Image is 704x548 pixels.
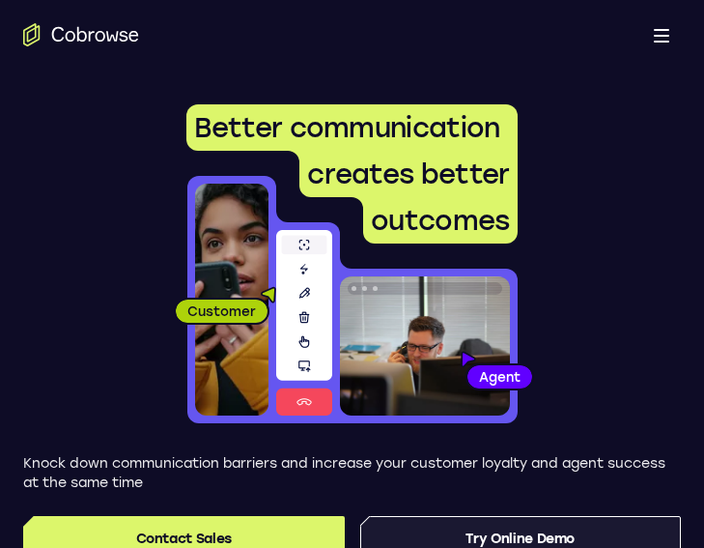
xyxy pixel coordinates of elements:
[276,230,332,416] img: A series of tools used in co-browsing sessions
[23,23,139,46] a: Go to the home page
[194,111,499,144] span: Better communication
[195,184,268,416] img: A customer holding their phone
[23,454,681,493] p: Knock down communication barriers and increase your customer loyalty and agent success at the sam...
[340,276,510,416] img: A customer support agent talking on the phone
[307,158,509,190] span: creates better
